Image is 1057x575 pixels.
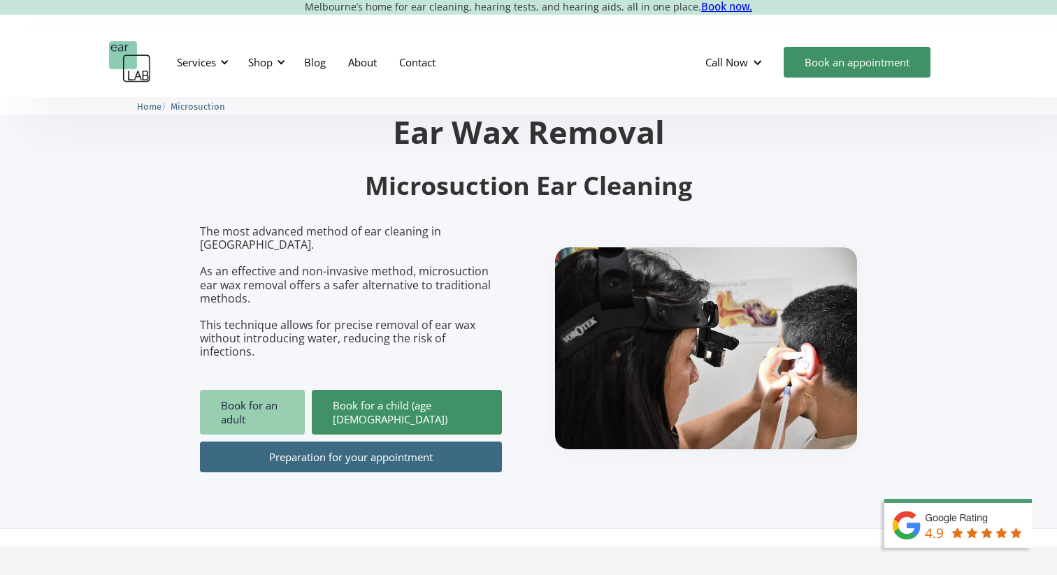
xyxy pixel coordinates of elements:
li: 〉 [137,99,171,114]
a: Book for a child (age [DEMOGRAPHIC_DATA]) [312,390,502,435]
div: Services [168,41,233,83]
a: About [337,42,388,82]
a: Contact [388,42,447,82]
div: Call Now [694,41,777,83]
a: home [109,41,151,83]
a: Microsuction [171,99,225,112]
h2: Microsuction Ear Cleaning [200,170,857,203]
a: Preparation for your appointment [200,442,502,472]
div: Services [177,55,216,69]
a: Book for an adult [200,390,305,435]
p: The most advanced method of ear cleaning in [GEOGRAPHIC_DATA]. As an effective and non-invasive m... [200,225,502,359]
div: Call Now [705,55,748,69]
a: Home [137,99,161,112]
h1: Ear Wax Removal [200,116,857,147]
div: Shop [240,41,289,83]
img: boy getting ear checked. [555,247,857,449]
div: Shop [248,55,273,69]
span: Home [137,101,161,112]
span: Microsuction [171,101,225,112]
a: Blog [293,42,337,82]
a: Book an appointment [784,47,930,78]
